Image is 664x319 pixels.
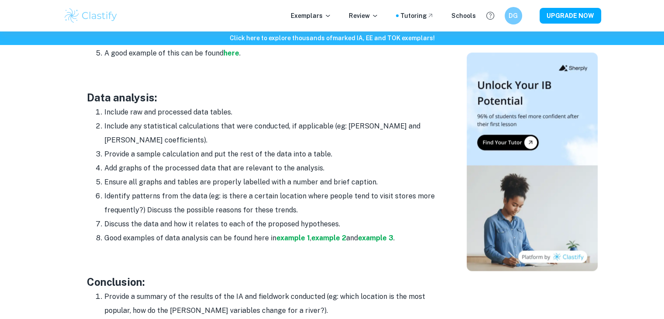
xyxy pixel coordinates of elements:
p: Review [349,11,378,21]
a: Schools [451,11,476,21]
h6: DG [508,11,518,21]
h3: Data analysis: [87,90,436,105]
h6: Click here to explore thousands of marked IA, EE and TOK exemplars ! [2,33,662,43]
li: Good examples of data analysis can be found here in , and . [104,231,436,245]
a: example 2 [311,234,346,242]
a: here [224,49,239,57]
button: UPGRADE NOW [540,8,601,24]
p: Exemplars [291,11,331,21]
a: Tutoring [400,11,434,21]
li: Include any statistical calculations that were conducted, if applicable (eg: [PERSON_NAME] and [P... [104,119,436,147]
img: Clastify logo [63,7,119,24]
button: DG [505,7,522,24]
li: Add graphs of the processed data that are relevant to the analysis. [104,161,436,175]
li: Provide a summary of the results of the IA and fieldwork conducted (eg: which location is the mos... [104,290,436,318]
button: Help and Feedback [483,8,498,23]
a: example 3 [358,234,393,242]
li: Include raw and processed data tables. [104,105,436,119]
h3: Conclusion: [87,274,436,290]
li: Identify patterns from the data (eg: is there a certain location where people tend to visit store... [104,189,436,217]
img: Thumbnail [467,52,598,271]
li: A good example of this can be found . [104,46,436,60]
li: Provide a sample calculation and put the rest of the data into a table. [104,147,436,161]
li: Ensure all graphs and tables are properly labelled with a number and brief caption. [104,175,436,189]
a: example 1 [276,234,310,242]
li: Discuss the data and how it relates to each of the proposed hypotheses. [104,217,436,231]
